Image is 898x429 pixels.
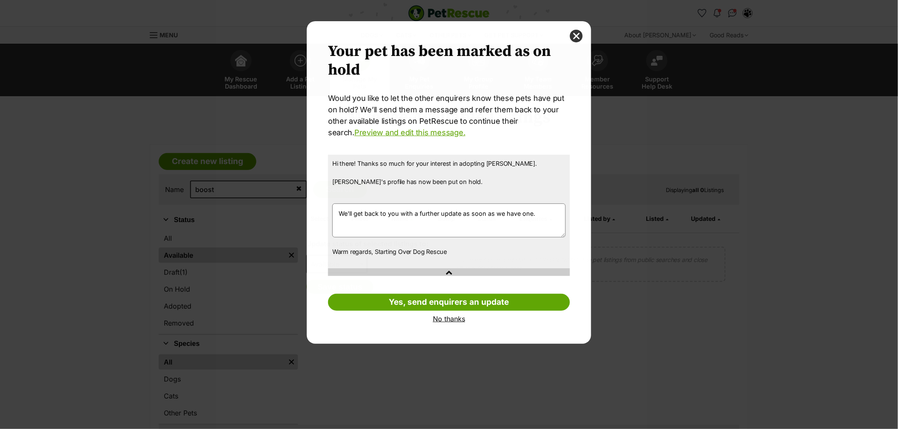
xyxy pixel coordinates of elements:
[328,315,570,323] a: No thanks
[354,128,465,137] a: Preview and edit this message.
[332,247,566,256] p: Warm regards, Starting Over Dog Rescue
[570,30,583,42] button: close
[328,294,570,311] a: Yes, send enquirers an update
[332,159,566,195] p: Hi there! Thanks so much for your interest in adopting [PERSON_NAME]. [PERSON_NAME]'s profile has...
[328,42,570,80] h2: Your pet has been marked as on hold
[328,92,570,138] p: Would you like to let the other enquirers know these pets have put on hold? We’ll send them a mes...
[332,203,566,237] textarea: We'll get back to you with a further update as soon as we have one.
